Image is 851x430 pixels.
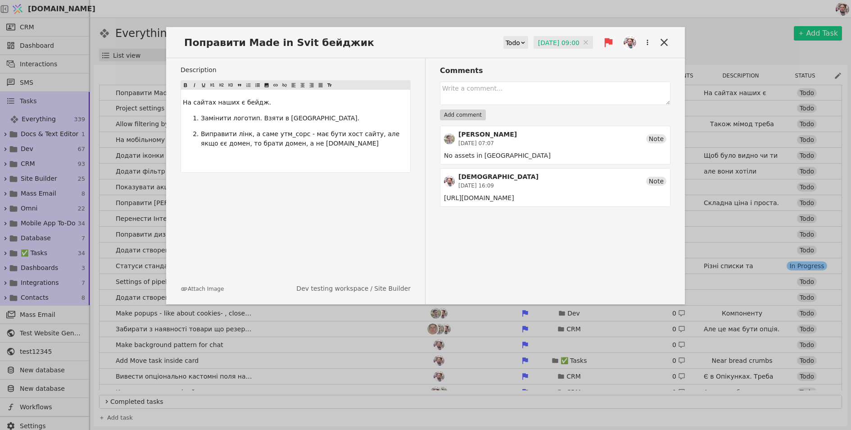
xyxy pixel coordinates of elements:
img: Хр [624,36,636,49]
div: / [296,284,411,293]
h3: Comments [440,65,670,76]
a: Dev testing workspace [296,284,368,293]
button: Add comment [440,110,486,120]
div: [DATE] 16:09 [458,182,539,190]
div: Note [646,134,666,143]
svg: close [583,40,588,45]
img: AS [444,133,455,144]
span: Виправити лінк, а саме утм_сорс - має бути хост сайту, але якщо єє домен, то брати домен, а не [D... [201,130,402,147]
span: На сайтах наших є бейдж. [183,99,271,106]
div: [DATE] 07:07 [458,139,517,147]
img: Хр [444,176,455,187]
label: Description [181,65,411,75]
span: Поправити Made in Svit бейджик [181,35,383,50]
span: Clear [583,38,588,47]
div: Note [646,177,666,186]
div: [URL][DOMAIN_NAME] [444,193,666,203]
span: Замінити логотип. Взяти в [GEOGRAPHIC_DATA]. [201,114,359,122]
div: Todo [506,37,520,49]
div: [PERSON_NAME] [458,130,517,139]
div: [DEMOGRAPHIC_DATA] [458,172,539,182]
a: Site Builder [374,284,411,293]
div: No assets in [GEOGRAPHIC_DATA] [444,151,666,160]
button: Attach Image [181,285,224,293]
